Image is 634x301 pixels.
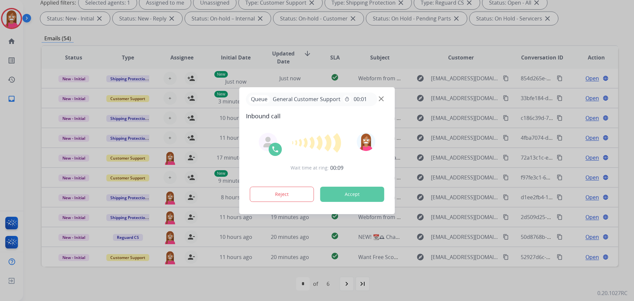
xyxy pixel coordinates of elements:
[249,95,270,103] p: Queue
[357,132,375,151] img: avatar
[270,95,343,103] span: General Customer Support
[271,145,279,153] img: call-icon
[354,95,367,103] span: 00:01
[379,96,384,101] img: close-button
[597,289,627,297] p: 0.20.1027RC
[330,164,343,172] span: 00:09
[344,96,350,102] mat-icon: timer
[250,187,314,202] button: Reject
[263,137,273,147] img: agent-avatar
[246,111,388,121] span: Inbound call
[320,187,384,202] button: Accept
[291,165,329,171] span: Wait time at ring:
